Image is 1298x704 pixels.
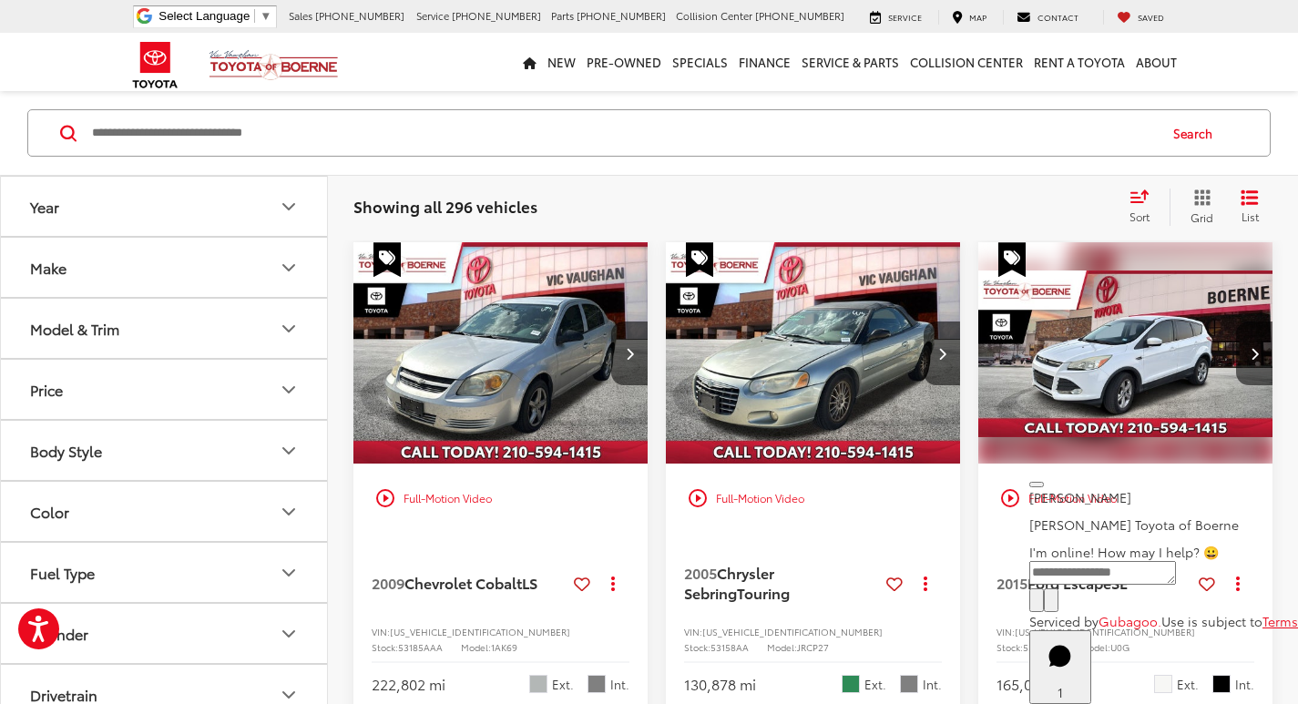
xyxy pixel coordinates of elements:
button: Select sort value [1120,189,1170,225]
div: Price [278,379,300,401]
span: Model: [461,640,491,654]
a: Service [856,10,935,25]
button: Send Message [1044,588,1058,612]
span: [US_VEHICLE_IDENTIFICATION_NUMBER] [1015,625,1195,638]
span: Touring [737,582,790,603]
span: VIN: [372,625,390,638]
span: Ext. [864,676,886,693]
a: Select Language​ [158,9,271,23]
p: [PERSON_NAME] Toyota of Boerne [1029,515,1298,534]
span: Saved [1138,11,1164,23]
button: Fuel TypeFuel Type [1,543,329,602]
img: Vic Vaughan Toyota of Boerne [209,49,339,81]
button: YearYear [1,177,329,236]
textarea: Type your message [1029,561,1176,585]
div: 2009 Chevrolet Cobalt LS 0 [353,242,649,464]
img: Toyota [121,36,189,95]
button: Chat with SMS [1029,588,1044,612]
button: ColorColor [1,482,329,541]
a: Finance [733,33,796,91]
div: Drivetrain [30,686,97,703]
span: 53158AA [710,640,749,654]
span: dropdown dots [611,576,615,590]
span: Stock: [996,640,1023,654]
button: Actions [598,567,629,599]
span: Dark Slate Gray [900,675,918,693]
span: 2015 [996,572,1027,593]
span: [US_VEHICLE_IDENTIFICATION_NUMBER] [390,625,570,638]
div: Year [30,198,59,215]
span: Collision Center [676,8,752,23]
div: Cylinder [278,623,300,645]
span: Int. [923,676,942,693]
a: 2015Ford EscapeSE [996,573,1191,593]
span: Showing all 296 vehicles [353,195,537,217]
span: Model: [767,640,797,654]
span: Service [416,8,449,23]
div: Make [30,259,66,276]
span: List [1241,209,1259,224]
div: Fuel Type [278,562,300,584]
a: Home [517,33,542,91]
button: Grid View [1170,189,1227,225]
a: 2009 Chevrolet Cobalt LS2009 Chevrolet Cobalt LS2009 Chevrolet Cobalt LS2009 Chevrolet Cobalt LS [353,242,649,464]
span: Gray [588,675,606,693]
a: 2005Chrysler SebringTouring [684,563,879,604]
a: New [542,33,581,91]
div: Body Style [30,442,102,459]
form: Search by Make, Model, or Keyword [90,111,1156,155]
span: 2009 [372,572,404,593]
a: Terms [1262,612,1298,630]
span: ▼ [260,9,271,23]
button: PricePrice [1,360,329,419]
a: Pre-Owned [581,33,667,91]
span: Chevrolet Cobalt [404,572,522,593]
img: 2015 Ford Escape SE [977,242,1274,465]
span: Chrysler Sebring [684,562,774,603]
span: Sort [1129,209,1150,224]
span: 53185AAA [398,640,443,654]
div: Close[PERSON_NAME][PERSON_NAME] Toyota of BoerneI'm online! How may I help? 😀Type your messageCha... [1029,470,1298,630]
span: VIN: [996,625,1015,638]
button: Toggle Chat Window [1029,630,1091,704]
div: Make [278,257,300,279]
a: Specials [667,33,733,91]
button: Actions [910,567,942,599]
div: 222,802 mi [372,674,445,695]
button: Next image [1236,321,1272,385]
div: 2005 Chrysler Sebring Touring 0 [665,242,962,464]
span: Serviced by [1029,612,1099,630]
button: Next image [924,321,960,385]
button: Body StyleBody Style [1,421,329,480]
button: Search [1156,110,1239,156]
span: Special [686,242,713,277]
span: Special [998,242,1026,277]
button: Next image [611,321,648,385]
span: [US_VEHICLE_IDENTIFICATION_NUMBER] [702,625,883,638]
img: 2009 Chevrolet Cobalt LS [353,242,649,465]
a: Contact [1003,10,1092,25]
span: [PHONE_NUMBER] [452,8,541,23]
span: Parts [551,8,574,23]
a: About [1130,33,1182,91]
span: Select Language [158,9,250,23]
div: Color [278,501,300,523]
span: Map [969,11,986,23]
button: CylinderCylinder [1,604,329,663]
span: [PHONE_NUMBER] [315,8,404,23]
button: Model & TrimModel & Trim [1,299,329,358]
img: 2005 Chrysler Sebring Touring [665,242,962,465]
span: Satin Jade Pearlcoat [842,675,860,693]
span: 2005 [684,562,717,583]
a: My Saved Vehicles [1103,10,1178,25]
span: 53857AB [1023,640,1062,654]
span: Grid [1191,209,1213,225]
div: Price [30,381,63,398]
span: Stock: [684,640,710,654]
a: Map [938,10,1000,25]
div: 165,022 mi [996,674,1068,695]
div: Year [278,196,300,218]
span: 1AK69 [491,640,517,654]
span: [PHONE_NUMBER] [755,8,844,23]
div: Color [30,503,69,520]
